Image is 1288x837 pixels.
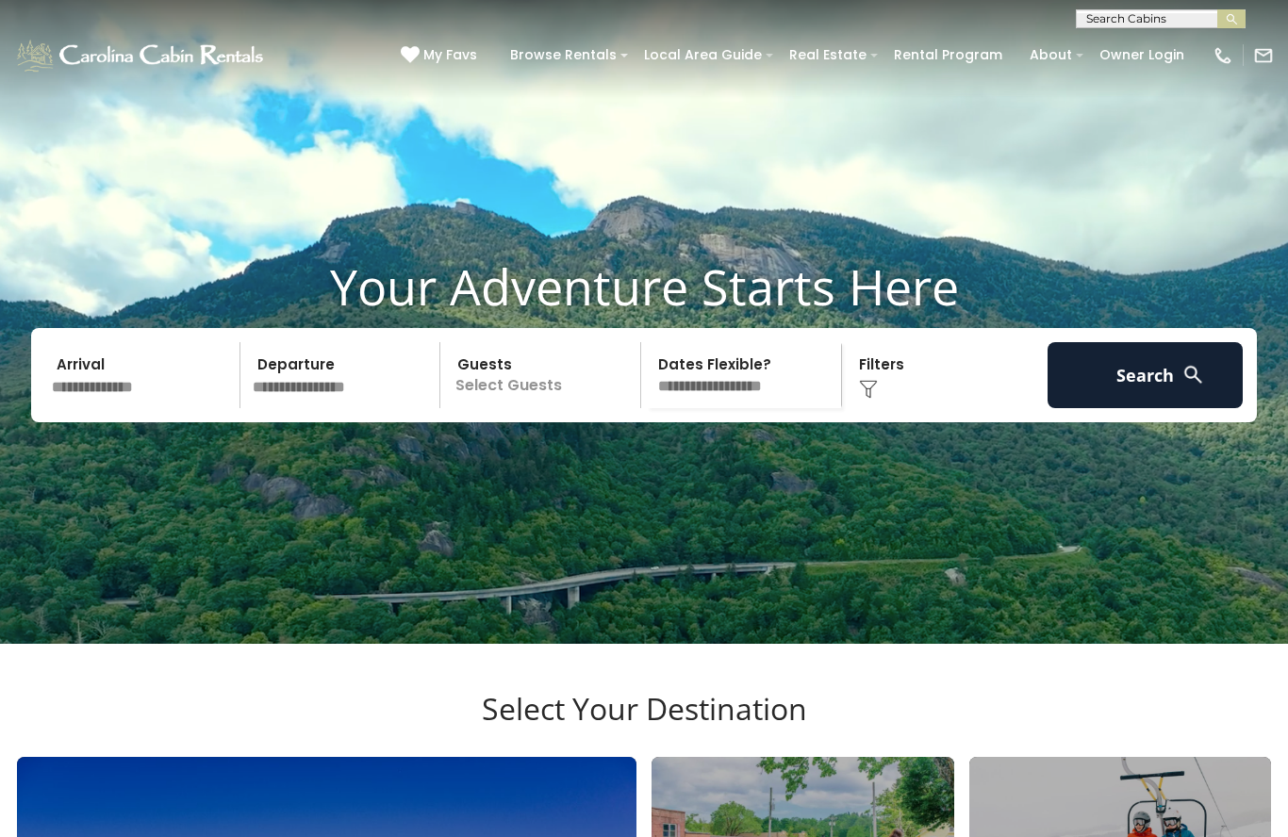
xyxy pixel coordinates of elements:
button: Search [1048,342,1243,408]
a: Browse Rentals [501,41,626,70]
a: Real Estate [780,41,876,70]
a: Rental Program [884,41,1012,70]
a: Local Area Guide [635,41,771,70]
p: Select Guests [446,342,640,408]
img: White-1-1-2.png [14,37,269,74]
span: My Favs [423,45,477,65]
a: My Favs [401,45,482,66]
a: About [1020,41,1082,70]
h3: Select Your Destination [14,691,1274,757]
img: mail-regular-white.png [1253,45,1274,66]
img: filter--v1.png [859,380,878,399]
img: search-regular-white.png [1181,363,1205,386]
a: Owner Login [1090,41,1194,70]
h1: Your Adventure Starts Here [14,257,1274,316]
img: phone-regular-white.png [1213,45,1233,66]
